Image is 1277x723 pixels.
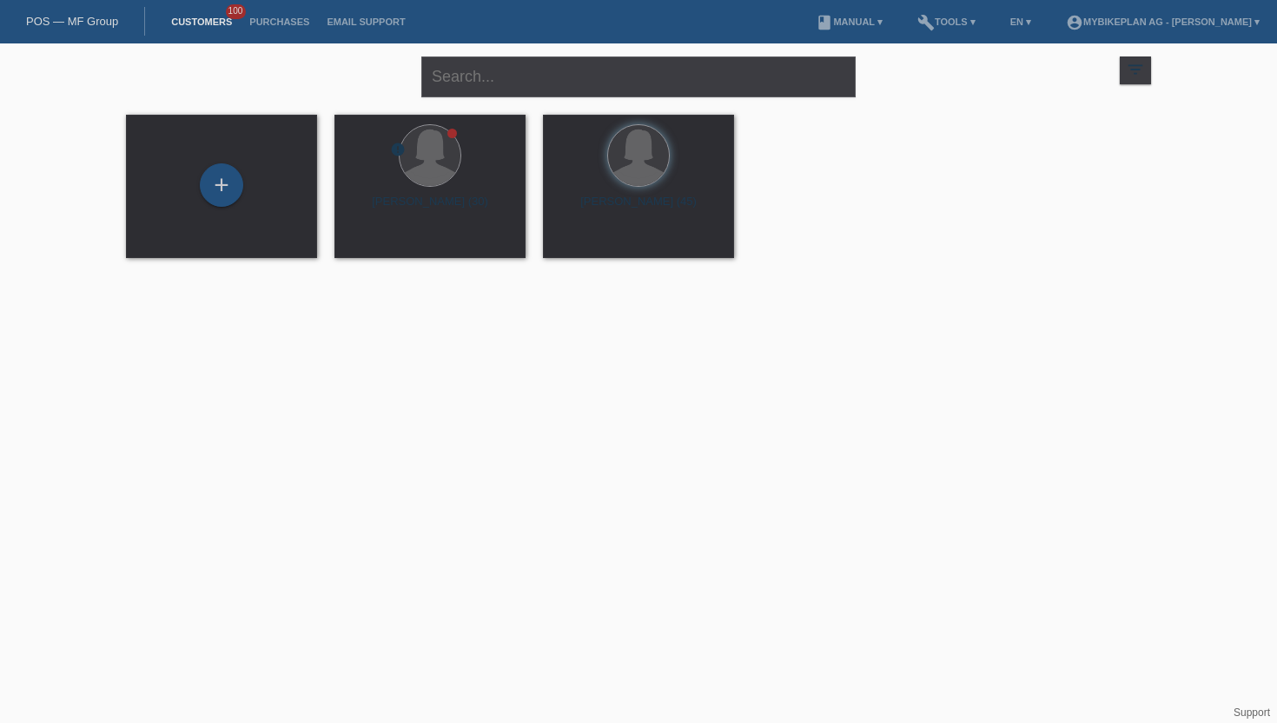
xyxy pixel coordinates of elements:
div: unconfirmed, pending [390,142,406,160]
a: Support [1234,706,1270,719]
a: bookManual ▾ [807,17,891,27]
a: account_circleMybikeplan AG - [PERSON_NAME] ▾ [1057,17,1268,27]
input: Search... [421,56,856,97]
a: Customers [162,17,241,27]
i: filter_list [1126,60,1145,79]
i: build [917,14,935,31]
i: error [390,142,406,157]
a: Email Support [318,17,414,27]
i: book [816,14,833,31]
div: [PERSON_NAME] (45) [557,195,720,222]
div: [PERSON_NAME] (30) [348,195,512,222]
div: Add customer [201,170,242,200]
a: Purchases [241,17,318,27]
i: account_circle [1066,14,1083,31]
span: 100 [226,4,247,19]
a: buildTools ▾ [909,17,984,27]
a: EN ▾ [1002,17,1040,27]
a: POS — MF Group [26,15,118,28]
